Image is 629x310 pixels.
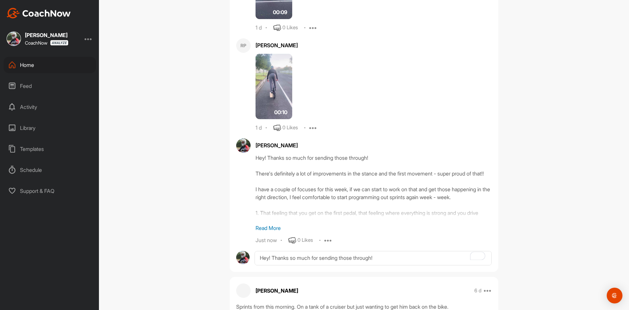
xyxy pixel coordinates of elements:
[282,24,298,31] div: 0 Likes
[25,40,68,46] div: CoachNow
[7,31,21,46] img: square_f8593f1011fef2acd6440af6daf2cae6.jpg
[236,138,251,153] img: avatar
[297,237,313,244] div: 0 Likes
[4,78,96,94] div: Feed
[4,162,96,178] div: Schedule
[4,183,96,199] div: Support & FAQ
[256,141,492,149] div: [PERSON_NAME]
[7,8,71,18] img: CoachNow
[255,251,492,265] textarea: To enrich screen reader interactions, please activate Accessibility in Grammarly extension settings
[236,251,250,264] img: avatar
[607,288,622,303] div: Open Intercom Messenger
[273,8,287,16] span: 00:09
[4,141,96,157] div: Templates
[256,237,277,244] div: Just now
[256,287,298,295] p: [PERSON_NAME]
[274,108,287,116] span: 00:10
[4,99,96,115] div: Activity
[256,224,492,232] p: Read More
[256,41,492,49] div: [PERSON_NAME]
[256,125,262,131] div: 1 d
[256,154,492,219] div: Hey! Thanks so much for sending those through! There's definitely a lot of improvements in the st...
[25,32,68,38] div: [PERSON_NAME]
[236,38,251,53] div: RP
[474,287,482,294] p: 6 d
[282,124,298,132] div: 0 Likes
[256,25,262,31] div: 1 d
[50,40,68,46] img: CoachNow analyze
[4,57,96,73] div: Home
[256,54,292,119] img: media
[4,120,96,136] div: Library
